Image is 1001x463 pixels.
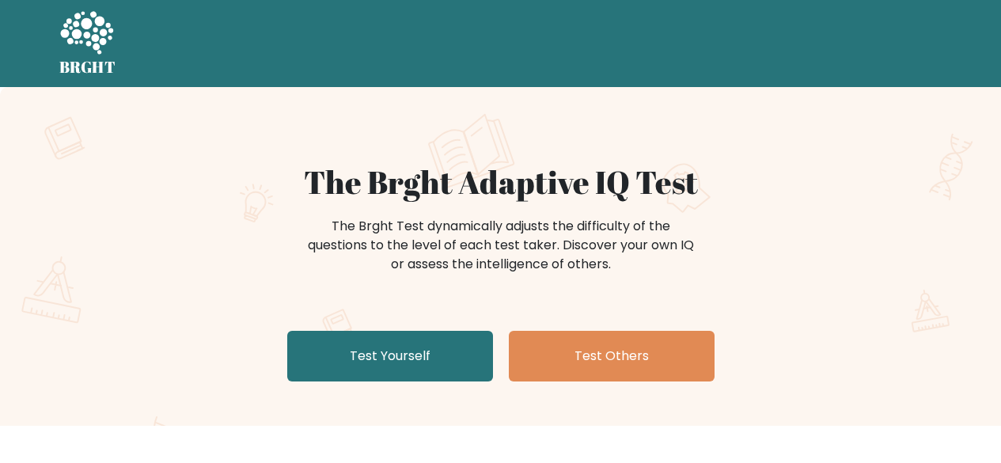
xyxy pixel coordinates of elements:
h5: BRGHT [59,58,116,77]
a: BRGHT [59,6,116,81]
h1: The Brght Adaptive IQ Test [115,163,887,201]
div: The Brght Test dynamically adjusts the difficulty of the questions to the level of each test take... [303,217,699,274]
a: Test Yourself [287,331,493,381]
a: Test Others [509,331,715,381]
